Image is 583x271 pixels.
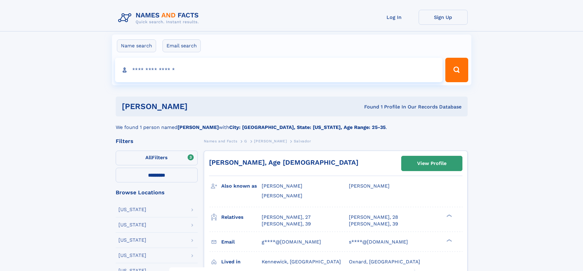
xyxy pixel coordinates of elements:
label: Name search [117,39,156,52]
a: [PERSON_NAME], 39 [262,221,311,227]
input: search input [115,58,443,82]
a: [PERSON_NAME] [254,137,287,145]
a: View Profile [402,156,462,171]
span: [PERSON_NAME] [349,183,390,189]
a: G [244,137,247,145]
span: [PERSON_NAME] [254,139,287,143]
b: City: [GEOGRAPHIC_DATA], State: [US_STATE], Age Range: 25-35 [229,124,386,130]
a: [PERSON_NAME], 27 [262,214,311,221]
a: [PERSON_NAME], 39 [349,221,398,227]
div: View Profile [417,156,447,170]
div: [US_STATE] [118,238,146,243]
a: Log In [370,10,419,25]
a: Sign Up [419,10,468,25]
a: Names and Facts [204,137,237,145]
label: Email search [163,39,201,52]
h3: Email [221,237,262,247]
div: Filters [116,138,198,144]
span: Kennewick, [GEOGRAPHIC_DATA] [262,259,341,265]
div: Found 1 Profile In Our Records Database [276,104,462,110]
div: ❯ [445,238,452,242]
label: Filters [116,151,198,165]
h3: Relatives [221,212,262,222]
img: Logo Names and Facts [116,10,204,26]
span: [PERSON_NAME] [262,183,302,189]
a: [PERSON_NAME], 28 [349,214,398,221]
span: Salvador [294,139,311,143]
div: [US_STATE] [118,222,146,227]
div: We found 1 person named with . [116,116,468,131]
h3: Lived in [221,257,262,267]
div: [US_STATE] [118,207,146,212]
span: G [244,139,247,143]
button: Search Button [445,58,468,82]
span: All [145,155,152,160]
div: [US_STATE] [118,253,146,258]
span: Oxnard, [GEOGRAPHIC_DATA] [349,259,420,265]
a: [PERSON_NAME], Age [DEMOGRAPHIC_DATA] [209,159,358,166]
h1: [PERSON_NAME] [122,103,276,110]
span: [PERSON_NAME] [262,193,302,199]
div: Browse Locations [116,190,198,195]
h3: Also known as [221,181,262,191]
b: [PERSON_NAME] [178,124,219,130]
div: ❯ [445,214,452,218]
